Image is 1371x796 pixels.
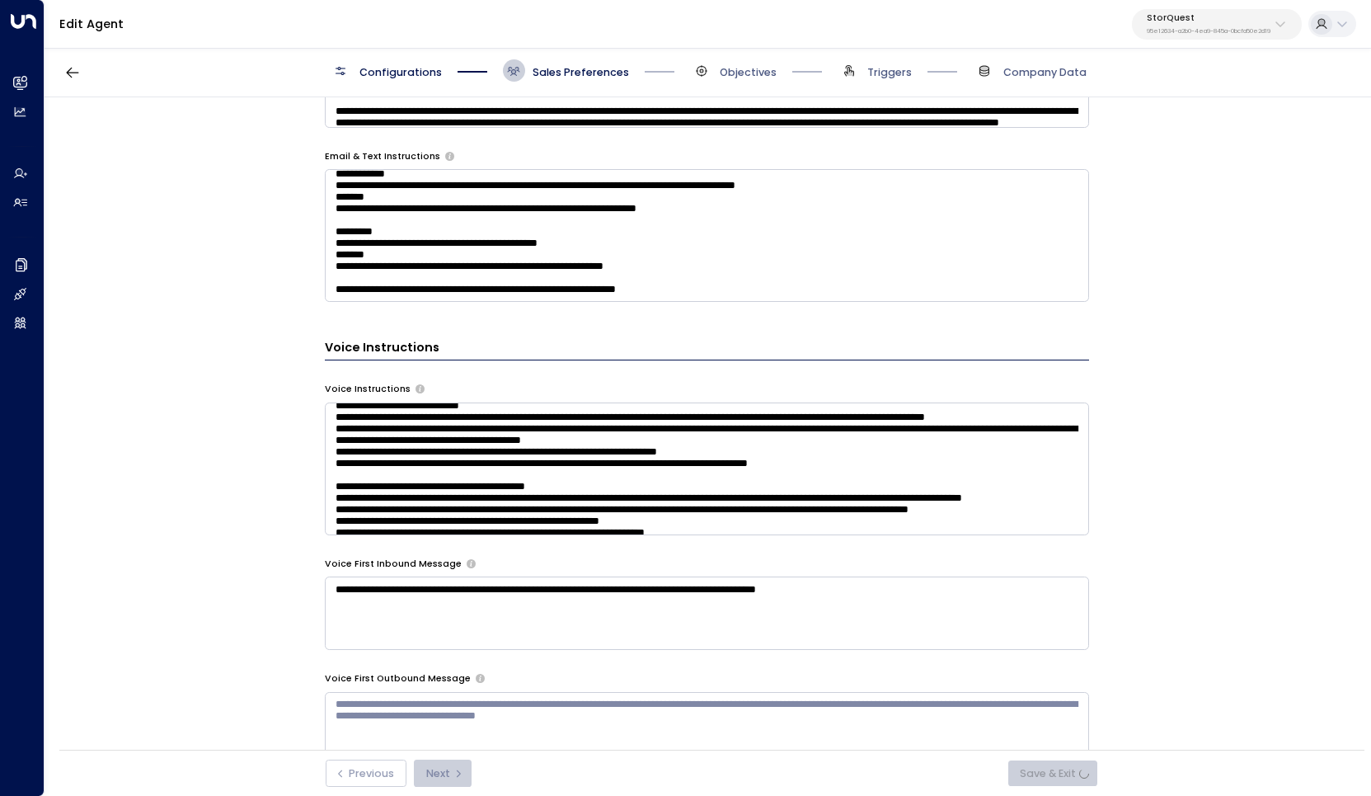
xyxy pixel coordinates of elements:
[467,559,476,568] button: The opening message when answering incoming calls. Use placeholders: [Lead Name], [Copilot Name],...
[1147,13,1270,23] p: StorQuest
[59,16,124,32] a: Edit Agent
[533,65,629,80] span: Sales Preferences
[325,339,1089,360] h3: Voice Instructions
[359,65,442,80] span: Configurations
[720,65,777,80] span: Objectives
[1003,65,1087,80] span: Company Data
[1147,28,1270,35] p: 95e12634-a2b0-4ea9-845a-0bcfa50e2d19
[1132,9,1302,40] button: StorQuest95e12634-a2b0-4ea9-845a-0bcfa50e2d19
[325,558,462,571] label: Voice First Inbound Message
[416,384,425,393] button: Provide specific instructions for phone conversations, such as tone, pacing, information to empha...
[867,65,912,80] span: Triggers
[325,150,440,163] label: Email & Text Instructions
[476,674,485,683] button: The opening message when making outbound calls. Use placeholders: [Lead Name], [Copilot Name], [C...
[445,152,454,161] button: Provide any specific instructions you want the agent to follow only when responding to leads via ...
[325,383,411,396] label: Voice Instructions
[325,672,471,685] label: Voice First Outbound Message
